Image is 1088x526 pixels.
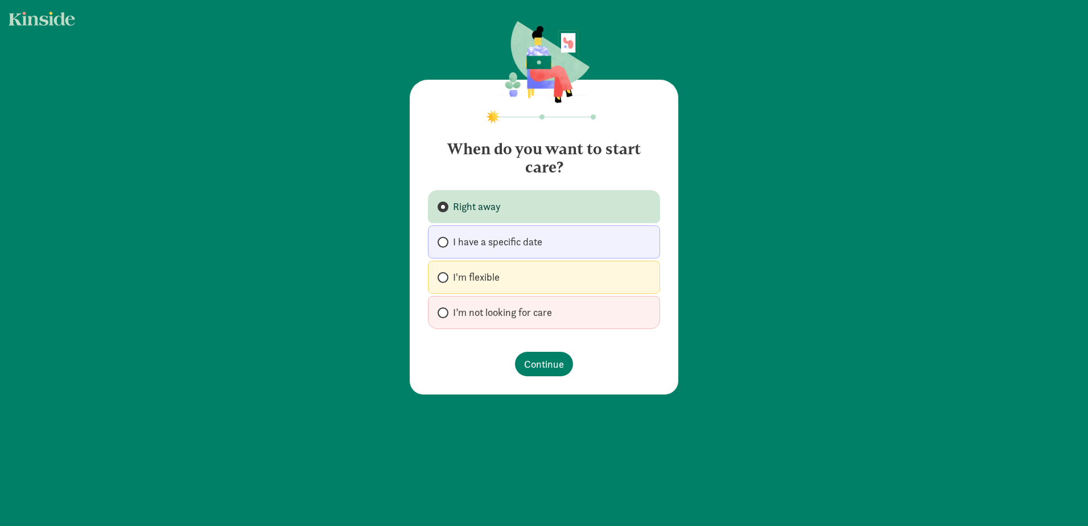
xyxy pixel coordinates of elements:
[453,235,542,249] span: I have a specific date
[453,200,501,213] span: Right away
[524,356,564,372] span: Continue
[453,270,500,284] span: I'm flexible
[515,352,573,376] button: Continue
[453,306,552,319] span: I’m not looking for care
[428,131,660,176] h4: When do you want to start care?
